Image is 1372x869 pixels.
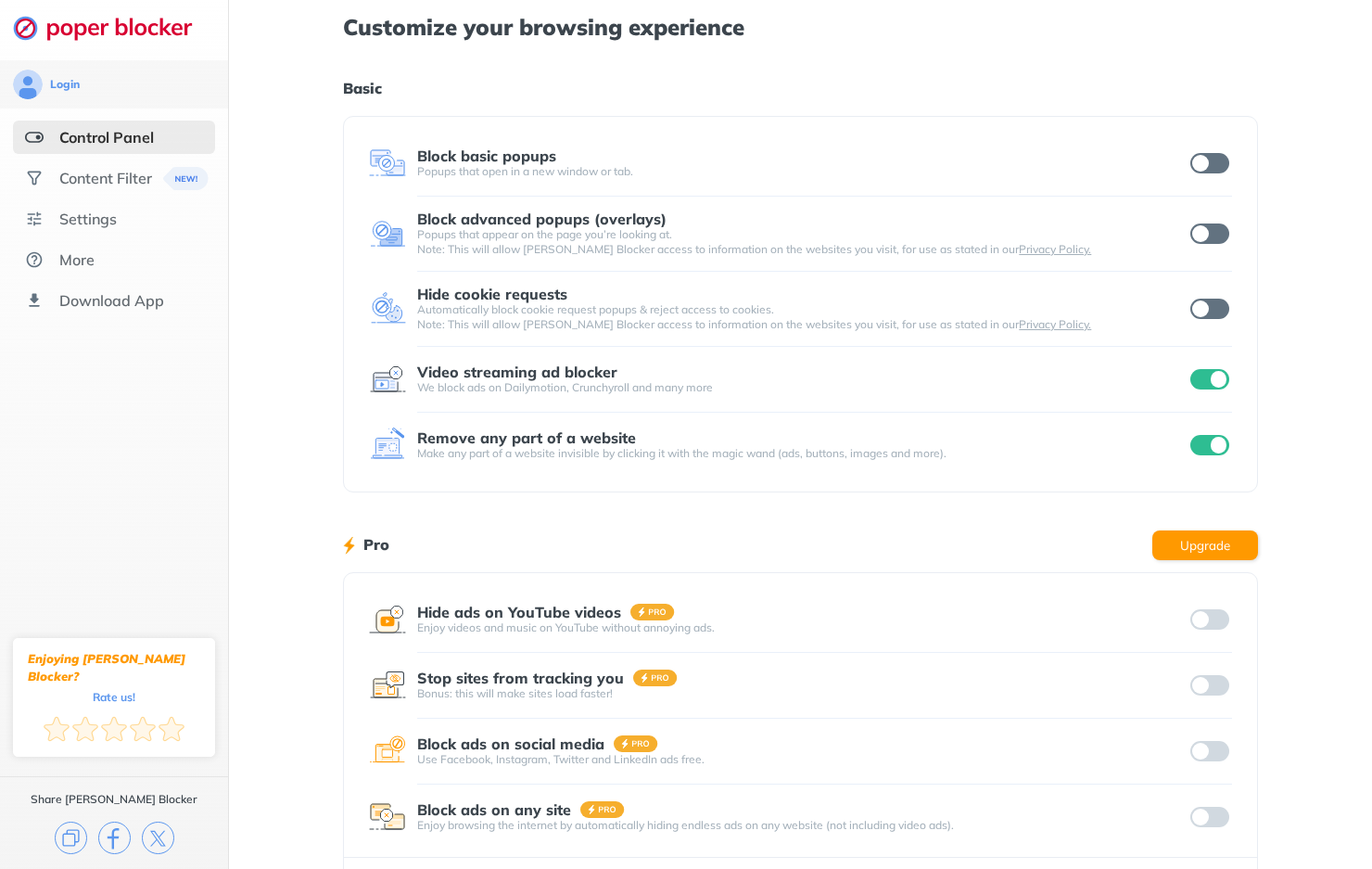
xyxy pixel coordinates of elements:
[614,735,658,752] img: pro-badge.svg
[417,818,1187,833] div: Enjoy browsing the internet by automatically hiding endless ads on any website (not including vid...
[417,380,1187,395] div: We block ads on Dailymotion, Crunchyroll and many more
[25,291,44,310] img: download-app.svg
[50,77,80,92] div: Login
[93,693,135,701] div: Rate us!
[1019,317,1091,331] a: Privacy Policy.
[59,210,117,228] div: Settings
[13,70,43,99] img: avatar.svg
[25,169,44,187] img: social.svg
[417,286,567,302] div: Hide cookie requests
[580,801,625,818] img: pro-badge.svg
[630,604,675,620] img: pro-badge.svg
[417,752,1187,767] div: Use Facebook, Instagram, Twitter and LinkedIn ads free.
[55,822,87,854] img: copy.svg
[417,164,1187,179] div: Popups that open in a new window or tab.
[25,210,44,228] img: settings.svg
[343,76,1257,100] h1: Basic
[28,650,200,685] div: Enjoying [PERSON_NAME] Blocker?
[59,169,152,187] div: Content Filter
[369,145,406,182] img: feature icon
[98,822,131,854] img: facebook.svg
[417,801,571,818] div: Block ads on any site
[142,822,174,854] img: x.svg
[343,534,355,556] img: lighting bolt
[417,227,1187,257] div: Popups that appear on the page you’re looking at. Note: This will allow [PERSON_NAME] Blocker acc...
[417,620,1187,635] div: Enjoy videos and music on YouTube without annoying ads.
[25,250,44,269] img: about.svg
[369,601,406,638] img: feature icon
[1152,530,1258,560] button: Upgrade
[369,427,406,464] img: feature icon
[369,799,406,836] img: feature icon
[369,667,406,704] img: feature icon
[369,290,406,327] img: feature icon
[369,733,406,770] img: feature icon
[369,215,406,252] img: feature icon
[633,670,678,686] img: pro-badge.svg
[59,128,154,147] div: Control Panel
[25,128,44,147] img: features-selected.svg
[13,15,212,41] img: logo-webpage.svg
[59,291,164,310] div: Download App
[417,147,556,164] div: Block basic popups
[417,364,617,380] div: Video streaming ad blocker
[417,302,1187,332] div: Automatically block cookie request popups & reject access to cookies. Note: This will allow [PERS...
[417,604,621,620] div: Hide ads on YouTube videos
[343,15,1257,39] h1: Customize your browsing experience
[417,211,667,227] div: Block advanced popups (overlays)
[417,735,604,752] div: Block ads on social media
[417,686,1187,701] div: Bonus: this will make sites load faster!
[31,792,197,807] div: Share [PERSON_NAME] Blocker
[1019,242,1091,256] a: Privacy Policy.
[163,167,209,190] img: menuBanner.svg
[417,670,624,686] div: Stop sites from tracking you
[59,250,95,269] div: More
[369,361,406,398] img: feature icon
[363,532,389,556] h1: Pro
[417,429,636,446] div: Remove any part of a website
[417,446,1187,461] div: Make any part of a website invisible by clicking it with the magic wand (ads, buttons, images and...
